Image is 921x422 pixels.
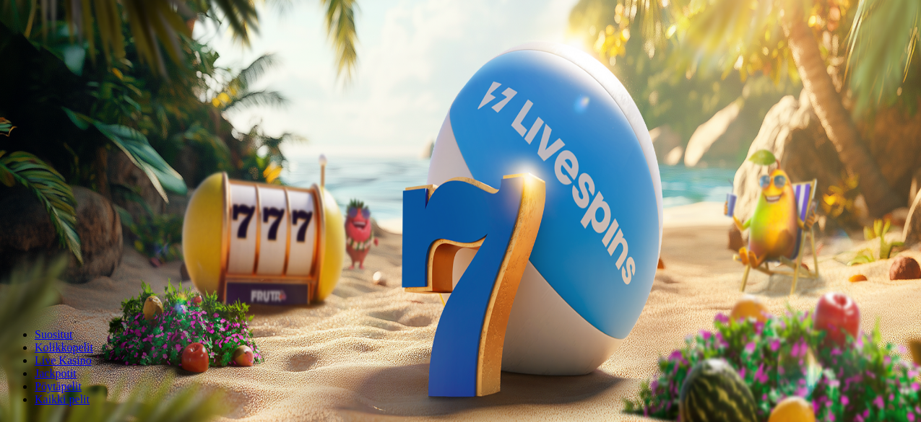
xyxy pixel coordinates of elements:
[35,328,72,340] a: Suositut
[35,367,77,379] a: Jackpotit
[35,354,92,366] a: Live Kasino
[6,304,915,406] nav: Lobby
[35,393,90,405] span: Kaikki pelit
[35,380,82,392] span: Pöytäpelit
[35,341,93,353] a: Kolikkopelit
